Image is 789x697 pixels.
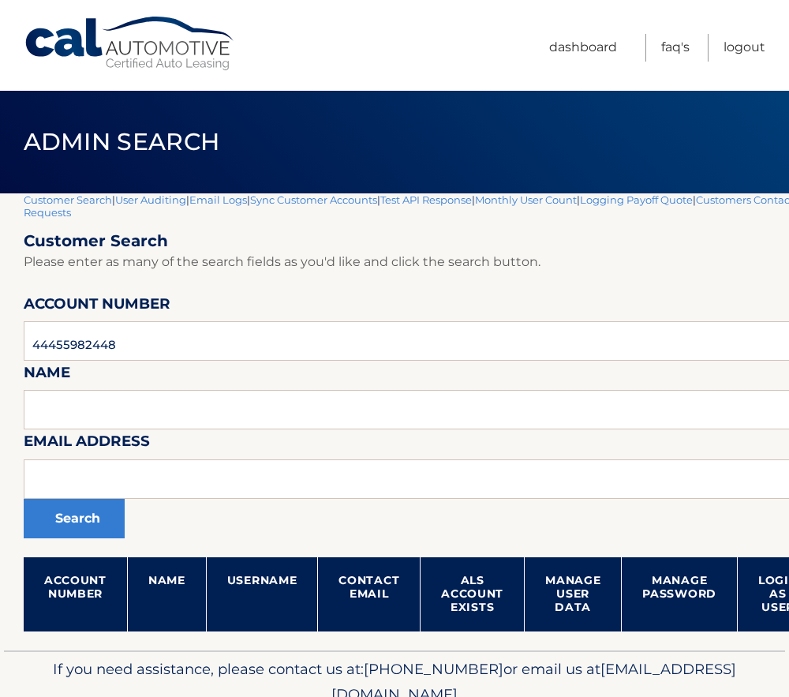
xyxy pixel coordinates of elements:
[724,34,765,62] a: Logout
[24,499,125,538] button: Search
[549,34,617,62] a: Dashboard
[525,557,622,631] th: Manage User Data
[206,557,318,631] th: Username
[127,557,206,631] th: Name
[250,193,377,206] a: Sync Customer Accounts
[622,557,738,631] th: Manage Password
[189,193,247,206] a: Email Logs
[24,292,170,321] label: Account Number
[24,429,150,459] label: Email Address
[580,193,693,206] a: Logging Payoff Quote
[380,193,472,206] a: Test API Response
[24,361,70,390] label: Name
[24,557,127,631] th: Account Number
[475,193,577,206] a: Monthly User Count
[115,193,186,206] a: User Auditing
[24,127,220,156] span: Admin Search
[661,34,690,62] a: FAQ's
[24,16,237,72] a: Cal Automotive
[364,660,503,678] span: [PHONE_NUMBER]
[24,193,112,206] a: Customer Search
[421,557,525,631] th: ALS Account Exists
[318,557,421,631] th: Contact Email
